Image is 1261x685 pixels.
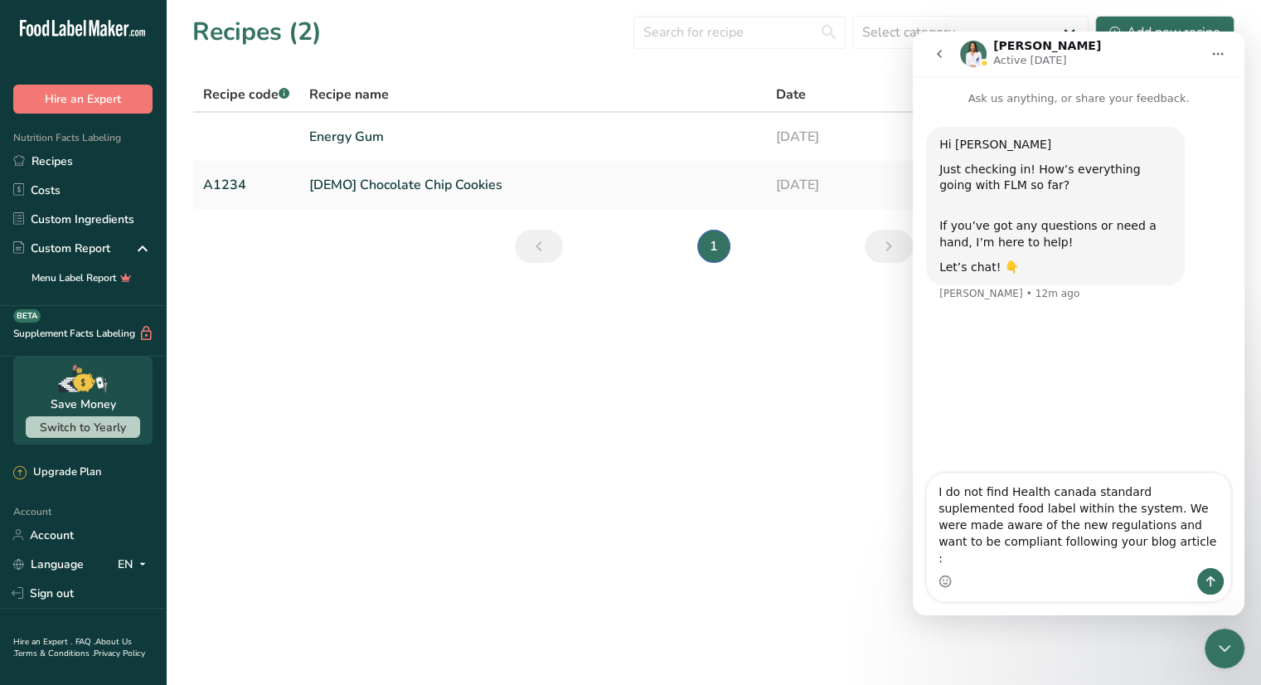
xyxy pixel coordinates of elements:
[203,168,289,202] a: A1234
[865,230,913,263] a: Next page
[633,16,846,49] input: Search for recipe
[203,85,289,104] span: Recipe code
[309,168,756,202] a: [DEMO] Chocolate Chip Cookies
[13,550,84,579] a: Language
[776,85,806,104] span: Date
[40,420,126,435] span: Switch to Yearly
[13,85,153,114] button: Hire an Expert
[776,168,912,202] a: [DATE]
[1109,22,1220,42] div: Add new recipe
[13,636,132,659] a: About Us .
[309,85,389,104] span: Recipe name
[14,648,94,659] a: Terms & Conditions .
[1205,629,1244,668] iframe: Intercom live chat
[26,416,140,438] button: Switch to Yearly
[13,636,72,648] a: Hire an Expert .
[776,119,912,154] a: [DATE]
[309,119,756,154] a: Energy Gum
[75,636,95,648] a: FAQ .
[515,230,563,263] a: Previous page
[13,240,110,257] div: Custom Report
[118,554,153,574] div: EN
[1095,16,1234,49] button: Add new recipe
[94,648,145,659] a: Privacy Policy
[51,396,116,413] div: Save Money
[13,464,101,481] div: Upgrade Plan
[13,309,41,323] div: BETA
[913,32,1244,615] iframe: Intercom live chat
[192,13,322,51] h1: Recipes (2)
